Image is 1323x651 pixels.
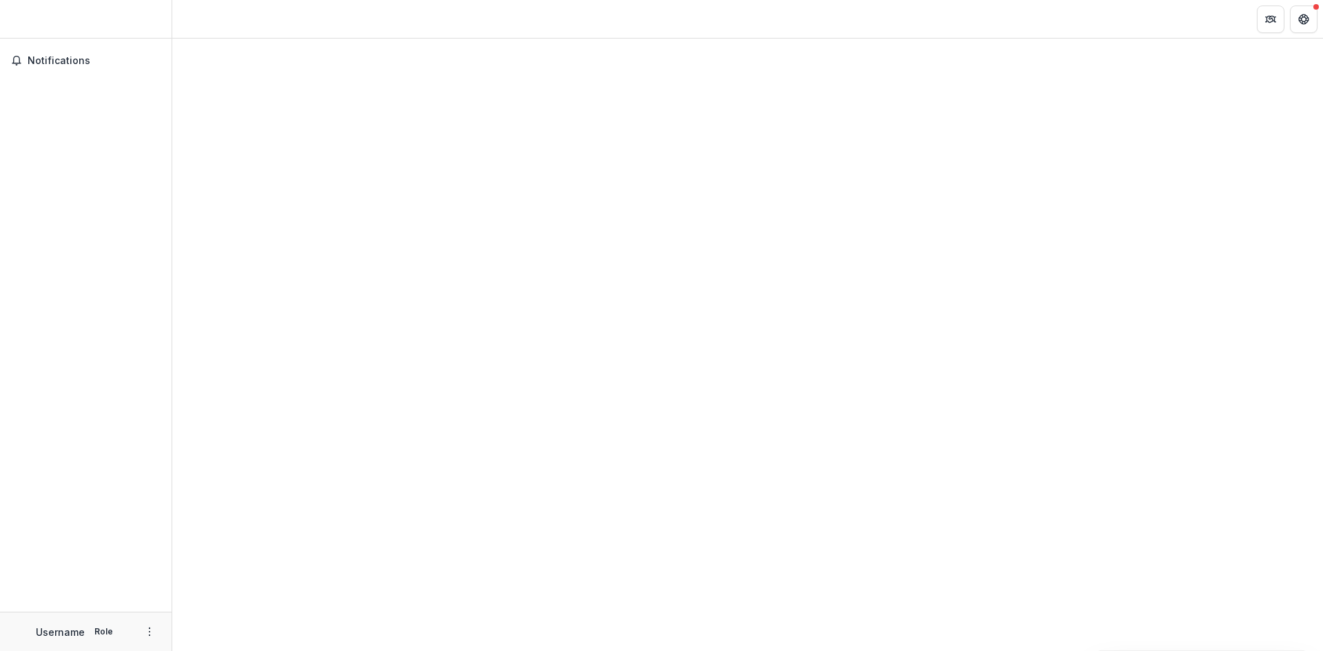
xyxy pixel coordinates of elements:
[1290,6,1317,33] button: Get Help
[6,50,166,72] button: Notifications
[1257,6,1284,33] button: Partners
[28,55,161,67] span: Notifications
[141,623,158,640] button: More
[36,625,85,639] p: Username
[90,626,117,638] p: Role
